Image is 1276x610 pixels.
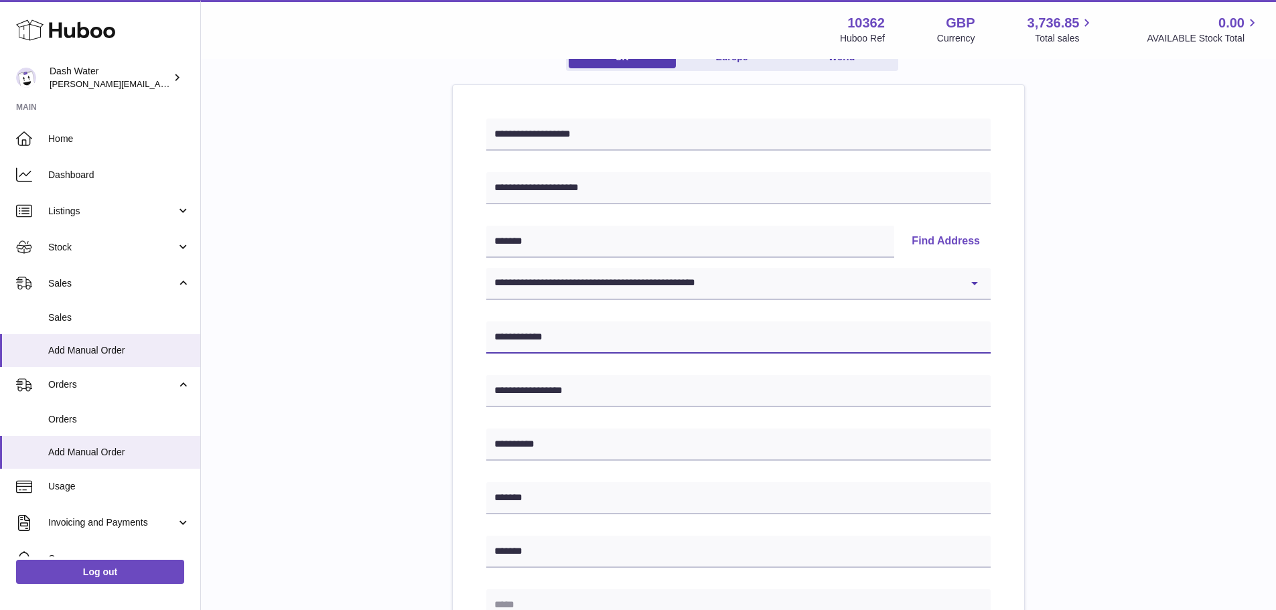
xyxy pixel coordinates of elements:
[48,516,176,529] span: Invoicing and Payments
[48,446,190,459] span: Add Manual Order
[48,480,190,493] span: Usage
[48,552,190,565] span: Cases
[48,241,176,254] span: Stock
[937,32,975,45] div: Currency
[1035,32,1094,45] span: Total sales
[48,344,190,357] span: Add Manual Order
[847,14,885,32] strong: 10362
[1027,14,1095,45] a: 3,736.85 Total sales
[48,311,190,324] span: Sales
[48,169,190,181] span: Dashboard
[901,226,991,258] button: Find Address
[48,133,190,145] span: Home
[48,378,176,391] span: Orders
[840,32,885,45] div: Huboo Ref
[50,78,269,89] span: [PERSON_NAME][EMAIL_ADDRESS][DOMAIN_NAME]
[48,413,190,426] span: Orders
[50,65,170,90] div: Dash Water
[946,14,975,32] strong: GBP
[16,68,36,88] img: james@dash-water.com
[16,560,184,584] a: Log out
[48,277,176,290] span: Sales
[48,205,176,218] span: Listings
[1147,32,1260,45] span: AVAILABLE Stock Total
[1147,14,1260,45] a: 0.00 AVAILABLE Stock Total
[1218,14,1245,32] span: 0.00
[1027,14,1080,32] span: 3,736.85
